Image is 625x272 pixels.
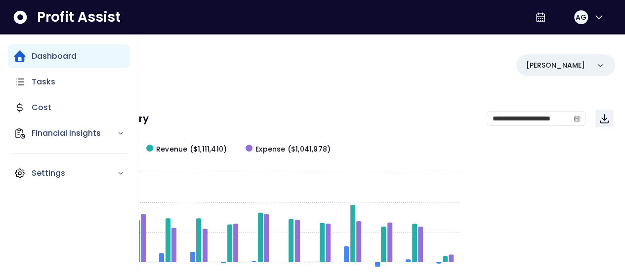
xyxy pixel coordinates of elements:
p: Settings [32,167,117,179]
p: Dashboard [32,50,77,62]
p: Financial Insights [32,127,117,139]
span: Profit Assist [37,8,121,26]
svg: calendar [574,115,581,122]
p: Tasks [32,76,55,88]
span: Revenue ($1,111,410) [156,144,227,155]
p: Cost [32,102,51,114]
span: AG [576,12,586,22]
span: Expense ($1,041,978) [255,144,331,155]
p: [PERSON_NAME] [526,60,585,71]
button: Download [595,110,613,127]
